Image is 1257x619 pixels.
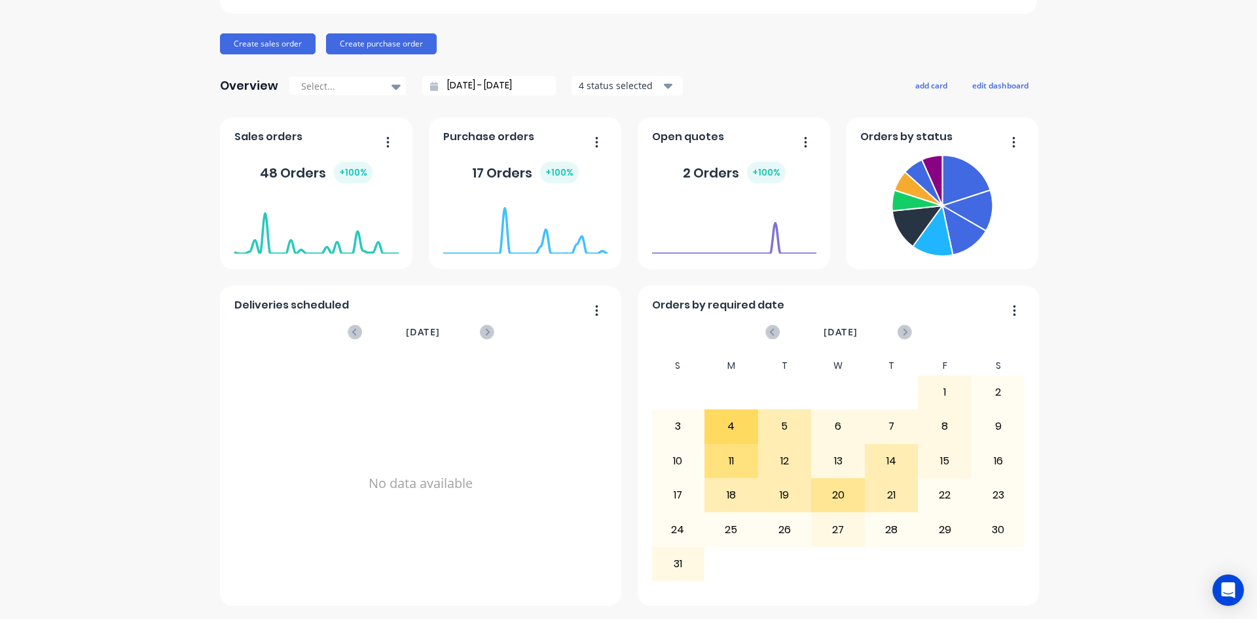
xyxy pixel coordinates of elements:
div: 17 Orders [472,162,579,183]
div: + 100 % [334,162,373,183]
div: 7 [865,410,918,443]
div: 10 [652,445,704,478]
span: Purchase orders [443,129,534,145]
div: 3 [652,410,704,443]
button: add card [907,77,956,94]
div: Open Intercom Messenger [1212,574,1244,606]
div: 25 [705,513,757,546]
span: Deliveries scheduled [234,297,349,313]
div: W [811,356,865,375]
span: [DATE] [406,325,440,339]
div: + 100 % [540,162,579,183]
div: M [704,356,758,375]
div: 23 [972,479,1025,512]
span: Orders by status [860,129,953,145]
div: 29 [919,513,971,546]
div: S [972,356,1025,375]
div: 12 [759,445,811,478]
div: 2 Orders [683,162,786,183]
div: 48 Orders [260,162,373,183]
div: T [758,356,812,375]
div: 11 [705,445,757,478]
div: 1 [919,376,971,409]
div: 19 [759,479,811,512]
div: 15 [919,445,971,478]
button: edit dashboard [964,77,1037,94]
div: 2 [972,376,1025,409]
button: Create purchase order [326,33,437,54]
div: Overview [220,73,278,99]
span: [DATE] [824,325,858,339]
div: 31 [652,548,704,580]
div: 16 [972,445,1025,478]
div: 8 [919,410,971,443]
div: 21 [865,479,918,512]
div: 27 [812,513,864,546]
div: T [865,356,919,375]
div: 5 [759,410,811,443]
div: + 100 % [747,162,786,183]
div: 9 [972,410,1025,443]
button: Create sales order [220,33,316,54]
div: 13 [812,445,864,478]
button: 4 status selected [572,76,683,96]
div: 6 [812,410,864,443]
div: 4 [705,410,757,443]
div: No data available [234,356,608,610]
div: 14 [865,445,918,478]
div: S [651,356,705,375]
span: Open quotes [652,129,724,145]
span: Orders by required date [652,297,784,313]
div: F [918,356,972,375]
span: Sales orders [234,129,302,145]
div: 22 [919,479,971,512]
div: 20 [812,479,864,512]
div: 24 [652,513,704,546]
div: 28 [865,513,918,546]
div: 18 [705,479,757,512]
div: 17 [652,479,704,512]
div: 26 [759,513,811,546]
div: 30 [972,513,1025,546]
div: 4 status selected [579,79,661,92]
